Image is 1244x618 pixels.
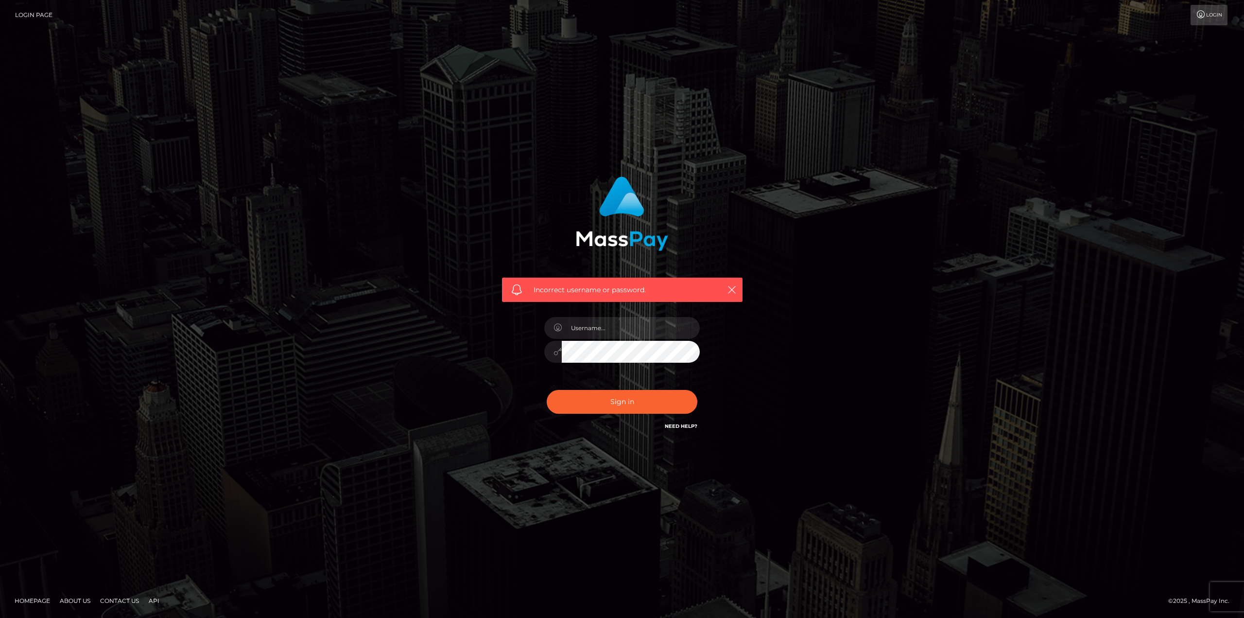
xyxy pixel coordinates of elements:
[1191,5,1227,25] a: Login
[15,5,52,25] a: Login Page
[1168,596,1237,606] div: © 2025 , MassPay Inc.
[96,593,143,608] a: Contact Us
[665,423,697,429] a: Need Help?
[576,177,668,251] img: MassPay Login
[11,593,54,608] a: Homepage
[145,593,163,608] a: API
[547,390,697,414] button: Sign in
[56,593,94,608] a: About Us
[562,317,700,339] input: Username...
[534,285,711,295] span: Incorrect username or password.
